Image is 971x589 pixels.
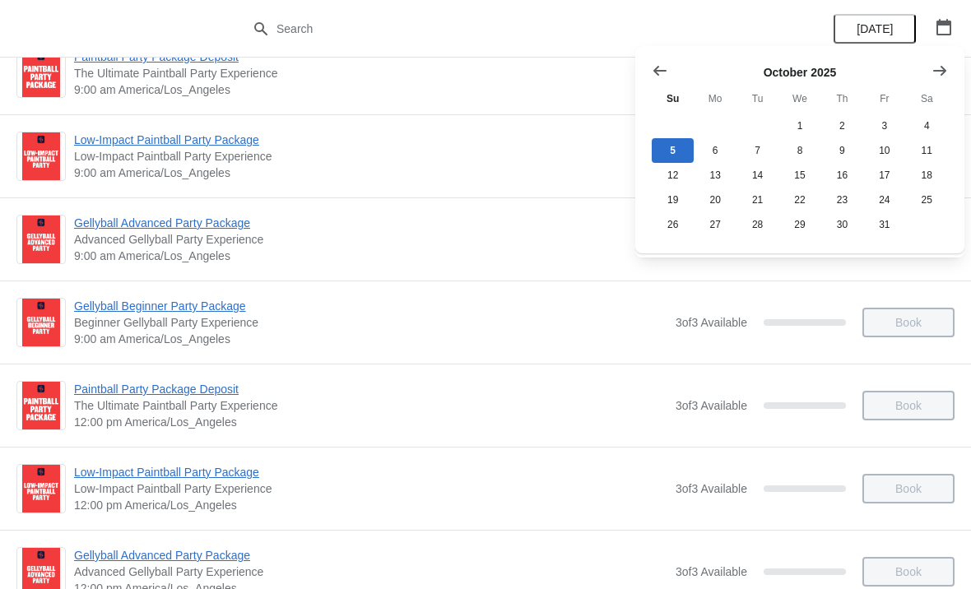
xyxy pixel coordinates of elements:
button: Wednesday October 22 2025 [778,188,820,212]
img: Paintball Party Package Deposit | The Ultimate Paintball Party Experience | 9:00 am America/Los_A... [22,49,60,97]
span: 9:00 am America/Los_Angeles [74,165,667,181]
button: Thursday October 16 2025 [821,163,863,188]
span: Advanced Gellyball Party Experience [74,231,667,248]
button: Friday October 17 2025 [863,163,905,188]
span: Low-Impact Paintball Party Experience [74,480,667,497]
button: Tuesday October 28 2025 [736,212,778,237]
button: Friday October 31 2025 [863,212,905,237]
span: 12:00 pm America/Los_Angeles [74,497,667,513]
span: The Ultimate Paintball Party Experience [74,397,667,414]
button: Saturday October 11 2025 [906,138,948,163]
span: Gellyball Beginner Party Package [74,298,667,314]
button: Show previous month, September 2025 [645,56,675,86]
button: Friday October 3 2025 [863,114,905,138]
span: [DATE] [857,22,893,35]
button: Thursday October 9 2025 [821,138,863,163]
th: Friday [863,84,905,114]
button: Sunday October 12 2025 [652,163,694,188]
span: Paintball Party Package Deposit [74,381,667,397]
th: Thursday [821,84,863,114]
button: Today Sunday October 5 2025 [652,138,694,163]
th: Monday [694,84,736,114]
img: Gellyball Beginner Party Package | Beginner Gellyball Party Experience | 9:00 am America/Los_Angeles [22,299,60,346]
span: 3 of 3 Available [676,399,747,412]
button: Tuesday October 14 2025 [736,163,778,188]
button: Saturday October 25 2025 [906,188,948,212]
th: Saturday [906,84,948,114]
span: 9:00 am America/Los_Angeles [74,331,667,347]
span: Low-Impact Paintball Party Package [74,132,667,148]
span: 12:00 pm America/Los_Angeles [74,414,667,430]
th: Sunday [652,84,694,114]
button: Wednesday October 1 2025 [778,114,820,138]
span: Advanced Gellyball Party Experience [74,563,667,580]
span: 3 of 3 Available [676,316,747,329]
button: Saturday October 4 2025 [906,114,948,138]
button: Friday October 24 2025 [863,188,905,212]
button: Tuesday October 21 2025 [736,188,778,212]
span: Beginner Gellyball Party Experience [74,314,667,331]
button: Wednesday October 29 2025 [778,212,820,237]
button: Monday October 27 2025 [694,212,736,237]
img: Gellyball Advanced Party Package | Advanced Gellyball Party Experience | 9:00 am America/Los_Angeles [22,216,60,263]
button: Monday October 20 2025 [694,188,736,212]
button: Thursday October 30 2025 [821,212,863,237]
button: Thursday October 23 2025 [821,188,863,212]
span: 9:00 am America/Los_Angeles [74,248,667,264]
span: The Ultimate Paintball Party Experience [74,65,667,81]
span: Low-Impact Paintball Party Experience [74,148,667,165]
button: Saturday October 18 2025 [906,163,948,188]
span: 3 of 3 Available [676,482,747,495]
button: Thursday October 2 2025 [821,114,863,138]
span: 9:00 am America/Los_Angeles [74,81,667,98]
input: Search [276,14,728,44]
button: Wednesday October 8 2025 [778,138,820,163]
button: Show next month, November 2025 [925,56,955,86]
th: Tuesday [736,84,778,114]
button: Sunday October 19 2025 [652,188,694,212]
th: Wednesday [778,84,820,114]
button: Wednesday October 15 2025 [778,163,820,188]
span: Gellyball Advanced Party Package [74,547,667,563]
button: Friday October 10 2025 [863,138,905,163]
img: Low-Impact Paintball Party Package | Low-Impact Paintball Party Experience | 12:00 pm America/Los... [22,465,60,512]
img: Low-Impact Paintball Party Package | Low-Impact Paintball Party Experience | 9:00 am America/Los_... [22,132,60,180]
button: [DATE] [834,14,916,44]
img: Paintball Party Package Deposit | The Ultimate Paintball Party Experience | 12:00 pm America/Los_... [22,382,60,429]
span: Low-Impact Paintball Party Package [74,464,667,480]
span: 3 of 3 Available [676,565,747,578]
button: Tuesday October 7 2025 [736,138,778,163]
span: Gellyball Advanced Party Package [74,215,667,231]
button: Sunday October 26 2025 [652,212,694,237]
button: Monday October 13 2025 [694,163,736,188]
button: Monday October 6 2025 [694,138,736,163]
